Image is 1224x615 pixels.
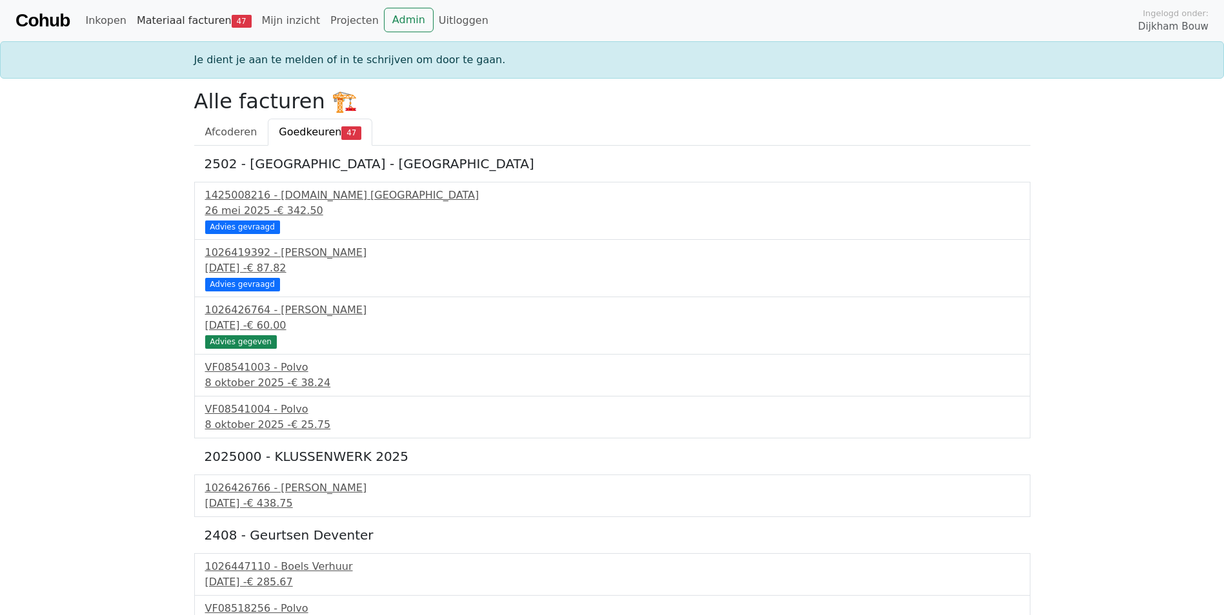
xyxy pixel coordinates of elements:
span: € 342.50 [277,204,323,217]
div: Advies gegeven [205,335,277,348]
div: 1026426766 - [PERSON_NAME] [205,480,1019,496]
a: 1026426766 - [PERSON_NAME][DATE] -€ 438.75 [205,480,1019,511]
div: Je dient je aan te melden of in te schrijven om door te gaan. [186,52,1038,68]
a: 1026419392 - [PERSON_NAME][DATE] -€ 87.82 Advies gevraagd [205,245,1019,289]
a: 1026447110 - Boels Verhuur[DATE] -€ 285.67 [205,559,1019,590]
div: [DATE] - [205,318,1019,333]
span: Goedkeuren [279,126,341,138]
a: Goedkeuren47 [268,119,372,146]
a: 1026426764 - [PERSON_NAME][DATE] -€ 60.00 Advies gegeven [205,302,1019,347]
div: 1026419392 - [PERSON_NAME] [205,245,1019,260]
div: Advies gevraagd [205,220,280,233]
a: VF08541003 - Polvo8 oktober 2025 -€ 38.24 [205,360,1019,391]
h5: 2025000 - KLUSSENWERK 2025 [205,449,1020,464]
div: Advies gevraagd [205,278,280,291]
div: VF08541004 - Polvo [205,402,1019,417]
a: Afcoderen [194,119,268,146]
span: € 285.67 [246,576,292,588]
div: [DATE] - [205,574,1019,590]
a: Admin [384,8,434,32]
span: € 38.24 [291,376,330,389]
h2: Alle facturen 🏗️ [194,89,1030,113]
a: 1425008216 - [DOMAIN_NAME] [GEOGRAPHIC_DATA]26 mei 2025 -€ 342.50 Advies gevraagd [205,188,1019,232]
div: 1026426764 - [PERSON_NAME] [205,302,1019,318]
span: 47 [341,126,361,139]
span: € 438.75 [246,497,292,509]
div: 8 oktober 2025 - [205,417,1019,433]
span: € 60.00 [246,319,286,331]
a: Inkopen [80,8,131,34]
div: VF08541003 - Polvo [205,360,1019,375]
div: [DATE] - [205,496,1019,511]
div: 8 oktober 2025 - [205,375,1019,391]
span: € 25.75 [291,418,330,431]
a: Mijn inzicht [257,8,326,34]
div: 1026447110 - Boels Verhuur [205,559,1019,574]
div: 1425008216 - [DOMAIN_NAME] [GEOGRAPHIC_DATA] [205,188,1019,203]
div: 26 mei 2025 - [205,203,1019,219]
a: Cohub [15,5,70,36]
span: Dijkham Bouw [1138,19,1209,34]
h5: 2502 - [GEOGRAPHIC_DATA] - [GEOGRAPHIC_DATA] [205,156,1020,171]
span: Afcoderen [205,126,257,138]
a: Materiaal facturen47 [132,8,257,34]
a: Uitloggen [434,8,494,34]
a: Projecten [325,8,384,34]
a: VF08541004 - Polvo8 oktober 2025 -€ 25.75 [205,402,1019,433]
h5: 2408 - Geurtsen Deventer [205,527,1020,543]
span: € 87.82 [246,262,286,274]
span: 47 [232,15,252,28]
span: Ingelogd onder: [1143,7,1209,19]
div: [DATE] - [205,260,1019,276]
